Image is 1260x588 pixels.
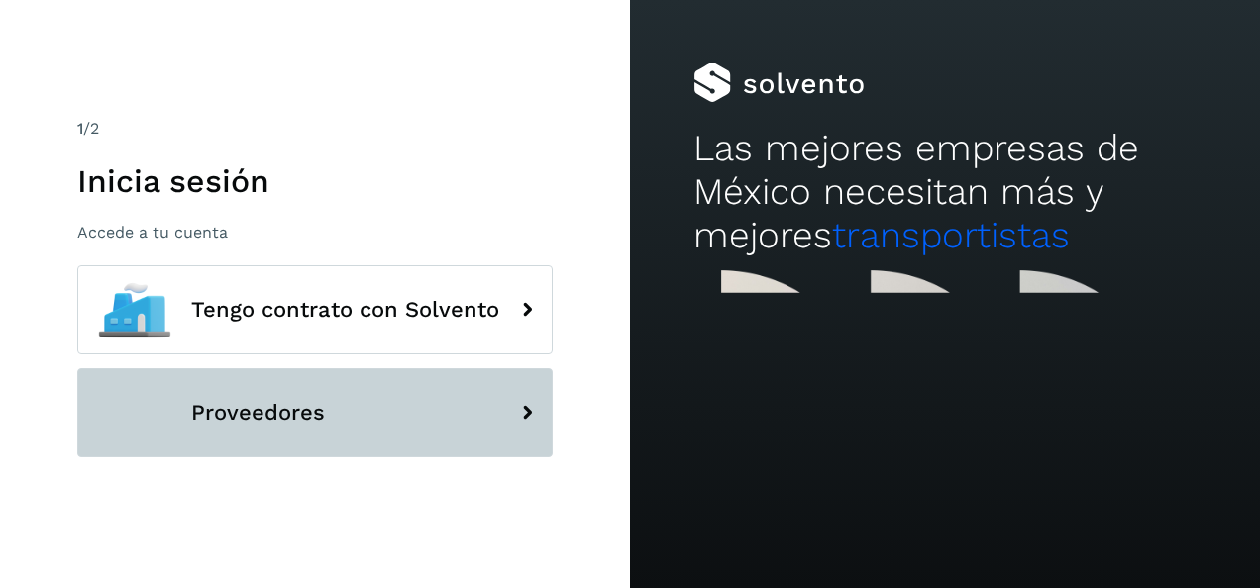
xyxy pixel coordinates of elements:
[77,162,553,200] h1: Inicia sesión
[693,127,1198,258] h2: Las mejores empresas de México necesitan más y mejores
[191,298,499,322] span: Tengo contrato con Solvento
[77,117,553,141] div: /2
[77,119,83,138] span: 1
[77,368,553,457] button: Proveedores
[77,223,553,242] p: Accede a tu cuenta
[832,214,1070,256] span: transportistas
[77,265,553,354] button: Tengo contrato con Solvento
[191,401,325,425] span: Proveedores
